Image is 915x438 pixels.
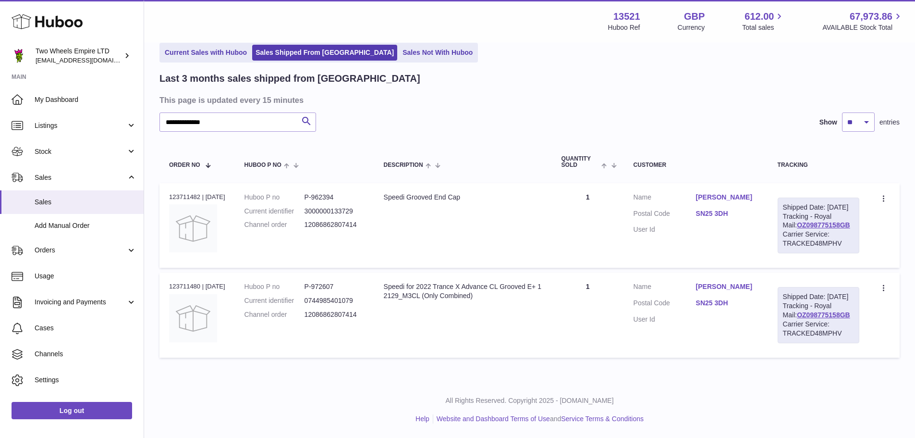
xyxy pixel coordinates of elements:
dd: 3000000133729 [305,207,365,216]
a: Service Terms & Conditions [561,415,644,423]
dt: Postal Code [634,209,696,221]
span: Order No [169,162,200,168]
div: Tracking [778,162,859,168]
span: Cases [35,324,136,333]
dt: Channel order [244,310,305,319]
strong: 13521 [613,10,640,23]
div: Tracking - Royal Mail: [778,198,859,253]
span: Listings [35,121,126,130]
dd: 0744985401079 [305,296,365,305]
a: Website and Dashboard Terms of Use [437,415,550,423]
div: Shipped Date: [DATE] [783,203,854,212]
a: SN25 3DH [696,209,758,218]
a: Current Sales with Huboo [161,45,250,61]
span: Orders [35,246,126,255]
span: Sales [35,173,126,182]
div: Carrier Service: TRACKED48MPHV [783,230,854,248]
a: [PERSON_NAME] [696,282,758,291]
dt: Huboo P no [244,193,305,202]
dt: User Id [634,315,696,324]
dt: Name [634,193,696,204]
span: 67,973.86 [850,10,892,23]
dt: Huboo P no [244,282,305,291]
span: Usage [35,272,136,281]
dd: P-962394 [305,193,365,202]
a: Log out [12,402,132,419]
div: Currency [678,23,705,32]
span: Invoicing and Payments [35,298,126,307]
img: internalAdmin-13521@internal.huboo.com [12,49,26,63]
a: 67,973.86 AVAILABLE Stock Total [822,10,903,32]
dt: Current identifier [244,296,305,305]
img: no-photo.jpg [169,294,217,342]
img: no-photo.jpg [169,204,217,252]
a: [PERSON_NAME] [696,193,758,202]
dd: 12086862807414 [305,220,365,229]
div: Two Wheels Empire LTD [36,47,122,65]
a: 612.00 Total sales [742,10,785,32]
span: Huboo P no [244,162,281,168]
div: Customer [634,162,758,168]
h3: This page is updated every 15 minutes [159,95,897,105]
td: 1 [552,183,624,268]
label: Show [819,118,837,127]
a: OZ098775158GB [797,221,850,229]
dd: P-972607 [305,282,365,291]
dt: Current identifier [244,207,305,216]
td: 1 [552,273,624,357]
dt: User Id [634,225,696,234]
div: Tracking - Royal Mail: [778,287,859,343]
span: Settings [35,375,136,385]
dt: Name [634,282,696,294]
a: Sales Not With Huboo [399,45,476,61]
span: entries [879,118,900,127]
span: Total sales [742,23,785,32]
div: Speedi Grooved End Cap [384,193,542,202]
span: Quantity Sold [561,156,599,168]
a: Help [415,415,429,423]
strong: GBP [684,10,705,23]
div: 123711480 | [DATE] [169,282,225,291]
div: Huboo Ref [608,23,640,32]
p: All Rights Reserved. Copyright 2025 - [DOMAIN_NAME] [152,396,907,405]
div: Shipped Date: [DATE] [783,292,854,301]
span: 612.00 [744,10,774,23]
a: Sales Shipped From [GEOGRAPHIC_DATA] [252,45,397,61]
span: Channels [35,350,136,359]
dd: 12086862807414 [305,310,365,319]
h2: Last 3 months sales shipped from [GEOGRAPHIC_DATA] [159,72,420,85]
a: OZ098775158GB [797,311,850,319]
dt: Channel order [244,220,305,229]
span: Add Manual Order [35,221,136,230]
span: AVAILABLE Stock Total [822,23,903,32]
div: 123711482 | [DATE] [169,193,225,201]
span: My Dashboard [35,95,136,104]
span: Description [384,162,423,168]
div: Carrier Service: TRACKED48MPHV [783,320,854,338]
span: Sales [35,198,136,207]
li: and [433,414,644,424]
div: Speedi for 2022 Trance X Advance CL Grooved E+ 1 2129_M3CL (Only Combined) [384,282,542,300]
dt: Postal Code [634,299,696,310]
span: Stock [35,147,126,156]
a: SN25 3DH [696,299,758,308]
span: [EMAIL_ADDRESS][DOMAIN_NAME] [36,56,141,64]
